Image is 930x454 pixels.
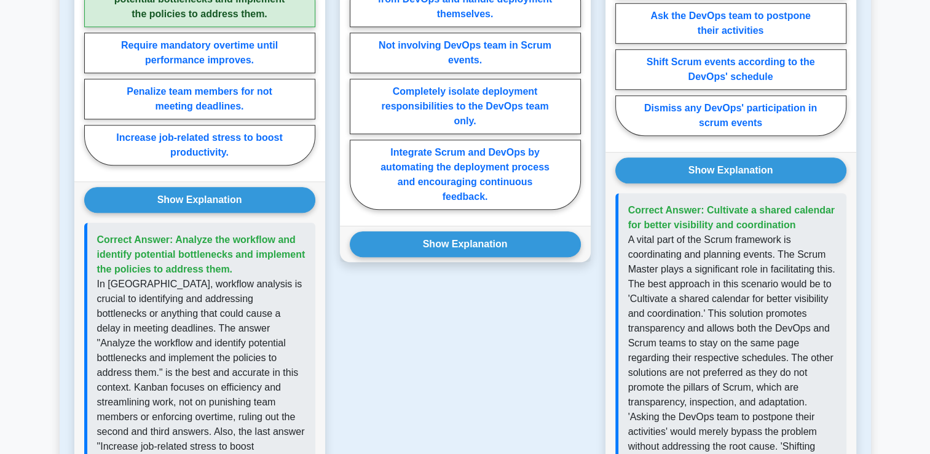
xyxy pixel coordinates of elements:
[615,49,846,90] label: Shift Scrum events according to the DevOps' schedule
[628,205,835,230] span: Correct Answer: Cultivate a shared calendar for better visibility and coordination
[350,231,581,257] button: Show Explanation
[350,140,581,210] label: Integrate Scrum and DevOps by automating the deployment process and encouraging continuous feedback.
[84,187,315,213] button: Show Explanation
[615,157,846,183] button: Show Explanation
[84,33,315,73] label: Require mandatory overtime until performance improves.
[350,79,581,134] label: Completely isolate deployment responsibilities to the DevOps team only.
[615,95,846,136] label: Dismiss any DevOps' participation in scrum events
[350,33,581,73] label: Not involving DevOps team in Scrum events.
[615,3,846,44] label: Ask the DevOps team to postpone their activities
[97,234,305,274] span: Correct Answer: Analyze the workflow and identify potential bottlenecks and implement the policie...
[84,125,315,165] label: Increase job-related stress to boost productivity.
[84,79,315,119] label: Penalize team members for not meeting deadlines.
